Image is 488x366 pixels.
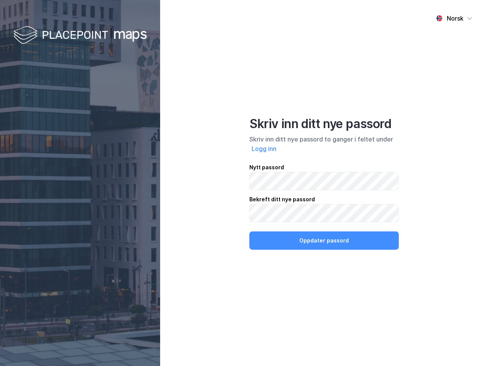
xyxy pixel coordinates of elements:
div: Skriv inn ditt nye passord [249,116,399,132]
button: Logg inn [249,144,279,154]
iframe: Chat Widget [450,329,488,366]
div: Skriv inn ditt nye passord to ganger i feltet under [249,135,399,154]
div: Norsk [447,14,464,23]
img: logo-white.f07954bde2210d2a523dddb988cd2aa7.svg [13,24,147,47]
div: Nytt passord [249,163,399,172]
button: Oppdater passord [249,231,399,250]
div: Bekreft ditt nye passord [249,195,399,204]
